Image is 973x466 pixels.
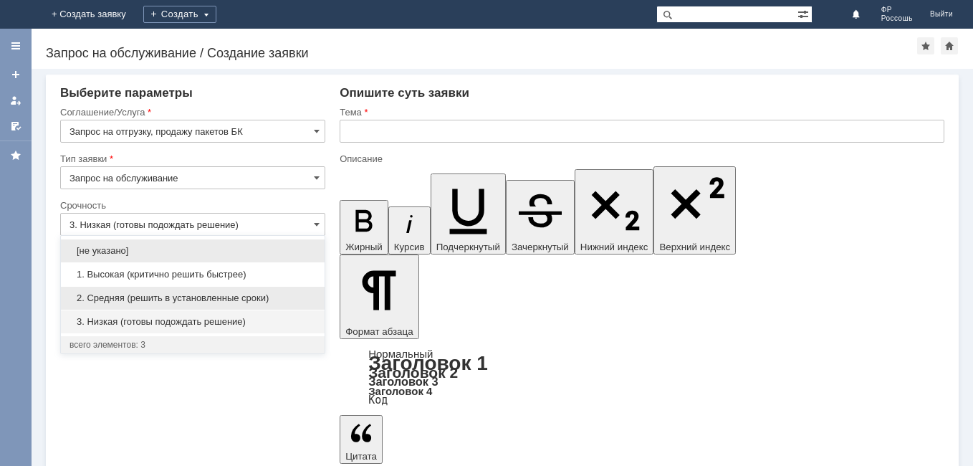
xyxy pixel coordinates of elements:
button: Жирный [340,200,388,255]
span: Выберите параметры [60,86,193,100]
span: Зачеркнутый [512,242,569,252]
a: Код [368,394,388,406]
a: Заголовок 1 [368,352,488,374]
span: 3. Низкая (готовы подождать решение) [69,316,316,328]
span: Цитата [345,451,377,462]
button: Верхний индекс [653,166,736,255]
a: Заголовок 4 [368,385,432,397]
button: Формат абзаца [340,255,418,339]
span: Подчеркнутый [436,242,500,252]
span: Верхний индекс [659,242,730,252]
button: Зачеркнутый [506,180,575,255]
span: 1. Высокая (критично решить быстрее) [69,269,316,280]
div: Тема [340,108,941,117]
span: Расширенный поиск [797,6,812,20]
div: Запрос на обслуживание / Создание заявки [46,46,917,60]
div: Срочность [60,201,322,210]
a: Мои согласования [4,115,27,138]
div: Добавить в избранное [917,37,934,54]
div: всего элементов: 3 [69,339,316,351]
span: Формат абзаца [345,326,413,337]
div: Формат абзаца [340,349,944,405]
span: Жирный [345,242,383,252]
button: Подчеркнутый [431,173,506,255]
div: Сделать домашней страницей [941,37,958,54]
span: Россошь [881,14,913,23]
div: Создать [143,6,216,23]
a: Нормальный [368,348,433,360]
a: Заголовок 3 [368,375,438,388]
div: Соглашение/Услуга [60,108,322,117]
a: Заголовок 2 [368,364,458,381]
div: Описание [340,154,941,163]
button: Курсив [388,206,431,255]
span: [не указано] [69,245,316,257]
span: Опишите суть заявки [340,86,469,100]
span: Курсив [394,242,425,252]
span: 2. Средняя (решить в установленные сроки) [69,293,316,304]
span: Нижний индекс [580,242,648,252]
div: Тип заявки [60,154,322,163]
a: Создать заявку [4,63,27,86]
button: Нижний индекс [575,169,654,255]
span: ФР [881,6,913,14]
a: Мои заявки [4,89,27,112]
button: Цитата [340,415,383,464]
